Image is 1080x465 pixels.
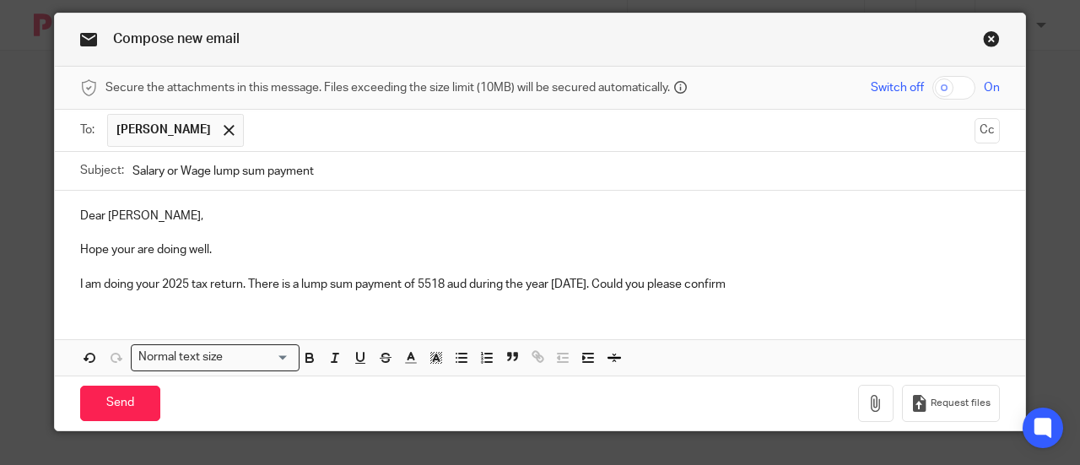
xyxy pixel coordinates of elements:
[80,208,1000,224] p: Dear [PERSON_NAME],
[80,386,160,422] input: Send
[135,349,227,366] span: Normal text size
[931,397,991,410] span: Request files
[116,122,211,138] span: [PERSON_NAME]
[105,79,670,96] span: Secure the attachments in this message. Files exceeding the size limit (10MB) will be secured aut...
[983,30,1000,53] a: Close this dialog window
[871,79,924,96] span: Switch off
[131,344,300,370] div: Search for option
[113,32,240,46] span: Compose new email
[902,385,1000,423] button: Request files
[984,79,1000,96] span: On
[80,241,1000,258] p: Hope your are doing well.
[975,118,1000,143] button: Cc
[80,122,99,138] label: To:
[80,162,124,179] label: Subject:
[229,349,289,366] input: Search for option
[80,276,1000,293] p: I am doing your 2025 tax return. There is a lump sum payment of 5518 aud during the year [DATE]. ...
